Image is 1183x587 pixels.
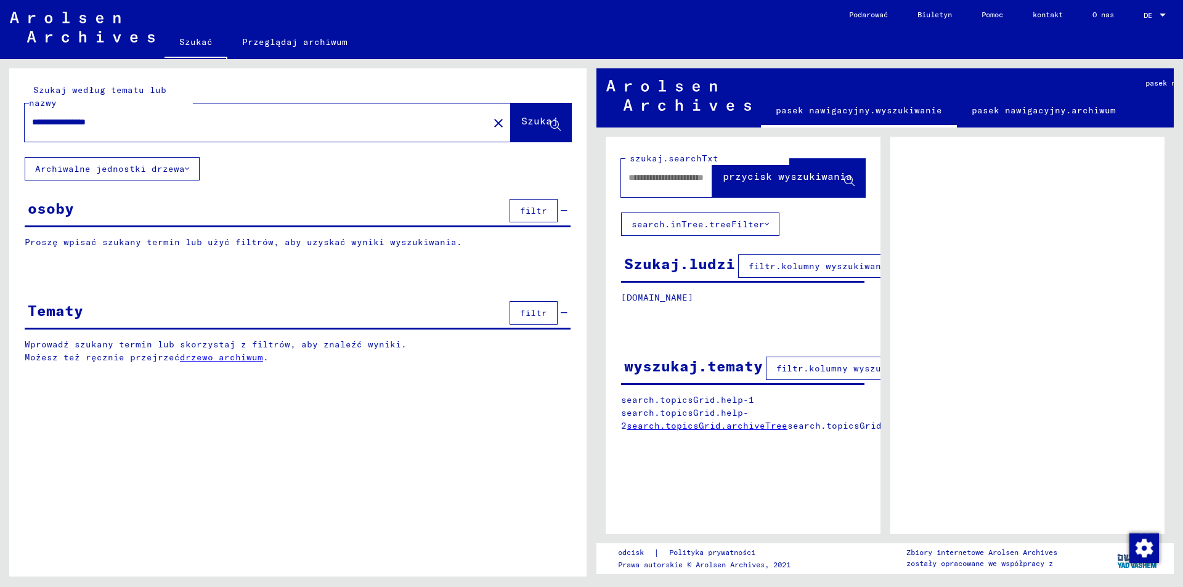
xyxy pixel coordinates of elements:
[227,27,362,57] a: Przeglądaj archiwum
[1033,10,1063,19] font: kontakt
[242,36,348,47] font: Przeglądaj archiwum
[520,205,547,216] font: filtr
[621,407,749,431] font: search.topicsGrid.help-2
[510,199,558,222] button: filtr
[35,163,185,174] font: Archiwalne jednostki drzewa
[776,363,920,374] font: filtr.kolumny wyszukiwania
[521,115,558,127] font: Szukaj
[917,10,952,19] font: Biuletyn
[25,237,462,248] font: Proszę wpisać szukany termin lub użyć filtrów, aby uzyskać wyniki wyszukiwania.
[28,199,74,217] font: osoby
[491,116,506,131] mat-icon: close
[165,27,227,59] a: Szukać
[29,84,166,108] font: Szukaj według tematu lub nazwy
[972,105,1116,116] font: pasek nawigacyjny.archiwum
[606,80,751,111] img: Arolsen_neg.svg
[511,103,571,142] button: Szukaj
[761,95,957,128] a: pasek nawigacyjny.wyszukiwanie
[618,548,644,557] font: odcisk
[1129,533,1159,563] img: Zmiana zgody
[906,559,1053,568] font: zostały opracowane we współpracy z
[776,105,942,116] font: pasek nawigacyjny.wyszukiwanie
[179,36,213,47] font: Szukać
[982,10,1003,19] font: Pomoc
[632,219,765,230] font: search.inTree.treeFilter
[849,10,888,19] font: Podarować
[749,261,892,272] font: filtr.kolumny wyszukiwania
[618,560,791,569] font: Prawa autorskie © Arolsen Archives, 2021
[621,292,693,303] font: [DOMAIN_NAME]
[738,254,903,278] button: filtr.kolumny wyszukiwania
[25,339,407,350] font: Wprowadź szukany termin lub skorzystaj z filtrów, aby znaleźć wyniki.
[654,547,659,558] font: |
[1115,543,1161,573] img: yv_logo.png
[766,357,930,380] button: filtr.kolumny wyszukiwania
[659,546,770,559] a: Polityka prywatności
[25,157,200,180] button: Archiwalne jednostki drzewa
[486,110,511,135] button: Jasne
[669,548,755,557] font: Polityka prywatności
[510,301,558,325] button: filtr
[630,153,718,164] font: szukaj.searchTxt
[618,546,654,559] a: odcisk
[723,170,852,182] font: przycisk wyszukiwania
[624,254,735,273] font: Szukaj.ludzi
[263,352,269,363] font: .
[624,357,763,375] font: wyszukaj.tematy
[1092,10,1114,19] font: O nas
[28,301,83,320] font: Tematy
[712,159,865,197] button: przycisk wyszukiwania
[957,95,1131,125] a: pasek nawigacyjny.archiwum
[621,213,779,236] button: search.inTree.treeFilter
[180,352,263,363] a: drzewo archiwum
[25,352,180,363] font: Możesz też ręcznie przejrzeć
[10,12,155,43] img: Arolsen_neg.svg
[520,307,547,318] font: filtr
[627,420,787,431] a: search.topicsGrid.archiveTree
[787,420,937,431] font: search.topicsGrid.manually.
[621,394,754,405] font: search.topicsGrid.help-1
[906,548,1057,557] font: Zbiory internetowe Arolsen Archives
[1144,10,1152,20] font: DE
